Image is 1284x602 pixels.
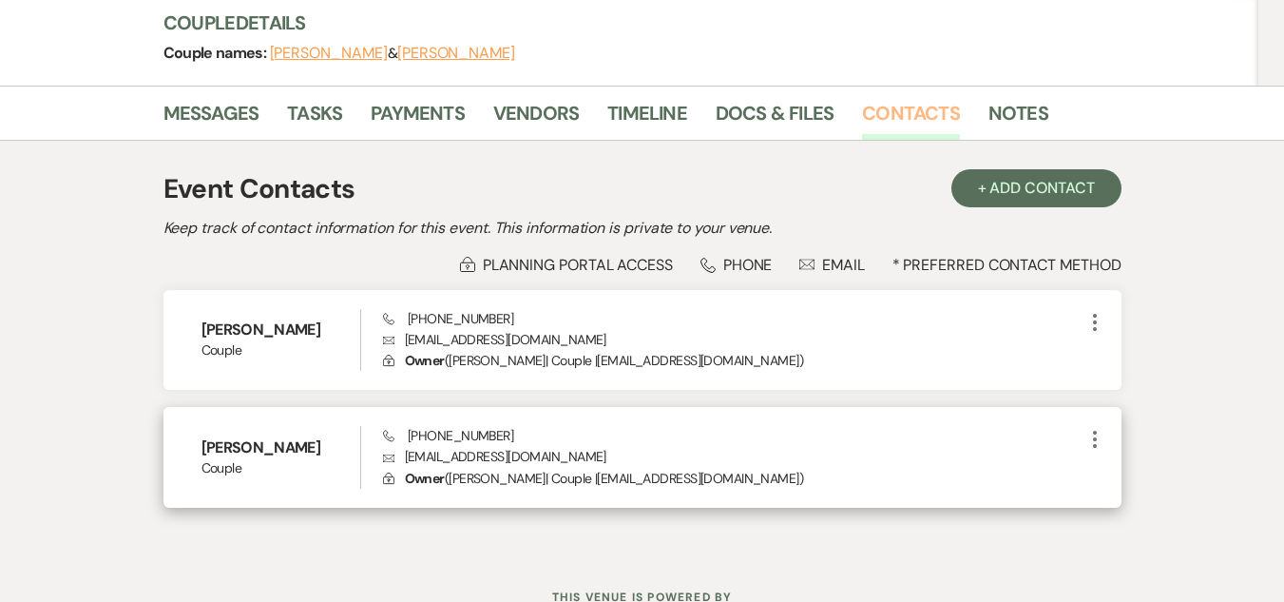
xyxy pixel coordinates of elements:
h1: Event Contacts [163,169,355,209]
span: Couple [201,458,360,478]
p: ( [PERSON_NAME] | Couple | [EMAIL_ADDRESS][DOMAIN_NAME] ) [383,350,1083,371]
a: Messages [163,98,259,140]
p: [EMAIL_ADDRESS][DOMAIN_NAME] [383,446,1083,467]
h6: [PERSON_NAME] [201,320,360,340]
a: Notes [988,98,1048,140]
span: [PHONE_NUMBER] [383,427,513,444]
span: [PHONE_NUMBER] [383,310,513,327]
span: & [270,44,515,63]
a: Contacts [862,98,960,140]
div: Phone [700,255,773,275]
a: Docs & Files [716,98,834,140]
p: ( [PERSON_NAME] | Couple | [EMAIL_ADDRESS][DOMAIN_NAME] ) [383,468,1083,489]
button: [PERSON_NAME] [270,46,388,61]
h6: [PERSON_NAME] [201,437,360,458]
h2: Keep track of contact information for this event. This information is private to your venue. [163,217,1121,240]
span: Couple names: [163,43,270,63]
button: + Add Contact [951,169,1121,207]
h3: Couple Details [163,10,1228,36]
button: [PERSON_NAME] [397,46,515,61]
a: Tasks [287,98,342,140]
div: Email [799,255,865,275]
div: Planning Portal Access [460,255,673,275]
a: Timeline [607,98,687,140]
p: [EMAIL_ADDRESS][DOMAIN_NAME] [383,329,1083,350]
span: Owner [405,470,445,487]
div: * Preferred Contact Method [163,255,1121,275]
a: Payments [371,98,465,140]
span: Couple [201,340,360,360]
span: Owner [405,352,445,369]
a: Vendors [493,98,579,140]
